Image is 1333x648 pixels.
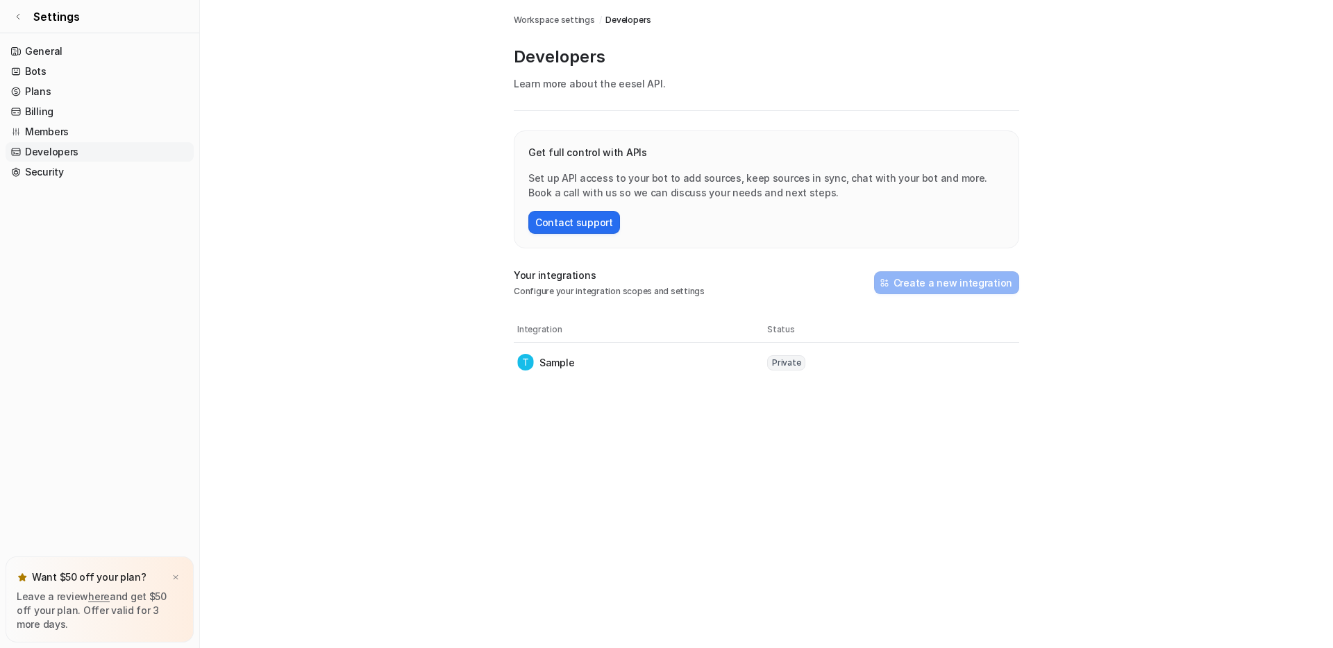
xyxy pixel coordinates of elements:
[514,14,595,26] a: Workspace settings
[17,590,183,631] p: Leave a review and get $50 off your plan. Offer valid for 3 more days.
[514,285,705,298] p: Configure your integration scopes and settings
[766,323,1016,336] th: Status
[17,572,28,583] img: star
[6,122,194,142] a: Members
[528,145,1005,160] p: Get full control with APIs
[514,78,665,89] span: Learn more about the .
[32,570,146,584] p: Want $50 off your plan?
[619,78,662,89] a: eesel API
[6,102,194,121] a: Billing
[6,42,194,61] a: General
[88,590,110,602] a: here
[767,355,805,370] span: Private
[6,162,194,182] a: Security
[528,211,620,234] button: Contact support
[6,82,194,101] a: Plans
[874,271,1019,294] button: Create a new integration
[171,573,180,582] img: x
[514,46,1019,68] p: Developers
[528,171,1005,200] p: Set up API access to your bot to add sources, keep sources in sync, chat with your bot and more. ...
[605,14,651,26] a: Developers
[517,323,766,336] th: Integration
[599,14,602,26] span: /
[6,142,194,162] a: Developers
[539,355,574,370] p: Sample
[6,62,194,81] a: Bots
[514,268,705,282] p: Your integrations
[894,275,1012,290] h2: Create a new integration
[33,8,80,25] span: Settings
